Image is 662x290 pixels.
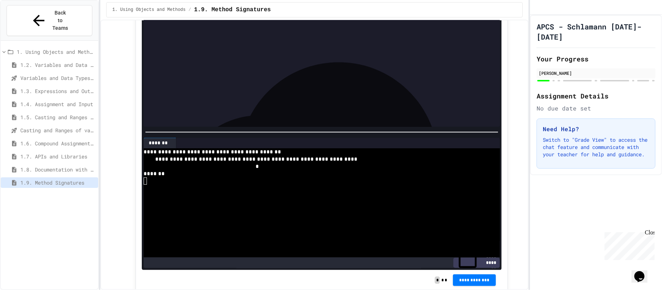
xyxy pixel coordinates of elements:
[112,7,186,13] span: 1. Using Objects and Methods
[20,113,95,121] span: 1.5. Casting and Ranges of Values
[20,166,95,173] span: 1.8. Documentation with Comments and Preconditions
[539,70,653,76] div: [PERSON_NAME]
[20,87,95,95] span: 1.3. Expressions and Output [New]
[20,61,95,69] span: 1.2. Variables and Data Types
[602,229,655,260] iframe: chat widget
[17,48,95,56] span: 1. Using Objects and Methods
[20,126,95,134] span: Casting and Ranges of variables - Quiz
[537,21,655,42] h1: APCS - Schlamann [DATE]-[DATE]
[52,9,69,32] span: Back to Teams
[20,100,95,108] span: 1.4. Assignment and Input
[194,5,271,14] span: 1.9. Method Signatures
[20,140,95,147] span: 1.6. Compound Assignment Operators
[543,125,649,133] h3: Need Help?
[3,3,50,46] div: Chat with us now!Close
[20,179,95,186] span: 1.9. Method Signatures
[543,136,649,158] p: Switch to "Grade View" to access the chat feature and communicate with your teacher for help and ...
[537,91,655,101] h2: Assignment Details
[189,7,191,13] span: /
[631,261,655,283] iframe: chat widget
[20,74,95,82] span: Variables and Data Types - Quiz
[537,104,655,113] div: No due date set
[7,5,92,36] button: Back to Teams
[537,54,655,64] h2: Your Progress
[20,153,95,160] span: 1.7. APIs and Libraries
